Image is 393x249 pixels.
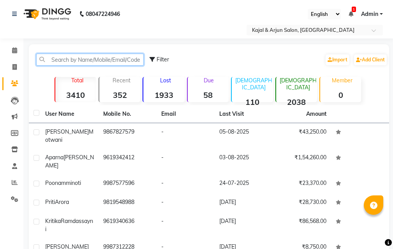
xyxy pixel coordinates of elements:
p: Recent [102,77,140,84]
td: 05-08-2025 [215,123,273,149]
td: ₹43,250.00 [273,123,331,149]
td: [DATE] [215,212,273,238]
a: 1 [349,10,353,17]
td: [DATE] [215,193,273,212]
td: 03-08-2025 [215,149,273,174]
span: [PERSON_NAME] [45,128,89,135]
a: Add Client [354,54,387,65]
p: [DEMOGRAPHIC_DATA] [235,77,273,91]
th: Email [157,105,215,123]
strong: 2038 [276,97,317,107]
img: logo [20,3,73,25]
span: poonam [45,179,66,186]
p: Due [189,77,229,84]
span: minoti [66,179,81,186]
p: Total [58,77,96,84]
th: Mobile No. [99,105,157,123]
td: - [157,174,215,193]
input: Search by Name/Mobile/Email/Code [36,54,144,66]
td: ₹28,730.00 [273,193,331,212]
span: Priti [45,199,55,205]
td: - [157,149,215,174]
td: 9619342412 [99,149,157,174]
strong: 58 [188,90,229,100]
td: - [157,193,215,212]
td: 9987577596 [99,174,157,193]
span: [PERSON_NAME] [45,154,94,169]
td: ₹86,568.00 [273,212,331,238]
th: Amount [301,105,331,123]
p: [DEMOGRAPHIC_DATA] [279,77,317,91]
span: Filter [157,56,169,63]
th: Last Visit [215,105,273,123]
td: ₹1,54,260.00 [273,149,331,174]
span: Kritika [45,218,61,225]
td: 9619340636 [99,212,157,238]
td: - [157,123,215,149]
p: Lost [146,77,184,84]
span: Admin [361,10,378,18]
strong: 110 [232,97,273,107]
td: - [157,212,215,238]
span: Aparna [45,154,63,161]
strong: 3410 [55,90,96,100]
p: Member [323,77,361,84]
span: Arora [55,199,69,205]
a: Import [326,54,349,65]
td: 9867827579 [99,123,157,149]
b: 08047224946 [86,3,120,25]
strong: 352 [99,90,140,100]
strong: 0 [320,90,361,100]
td: 24-07-2025 [215,174,273,193]
span: 1 [352,7,356,12]
th: User Name [41,105,99,123]
td: ₹23,370.00 [273,174,331,193]
td: 9819548988 [99,193,157,212]
strong: 1933 [143,90,184,100]
span: Ramdassayni [45,218,93,233]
